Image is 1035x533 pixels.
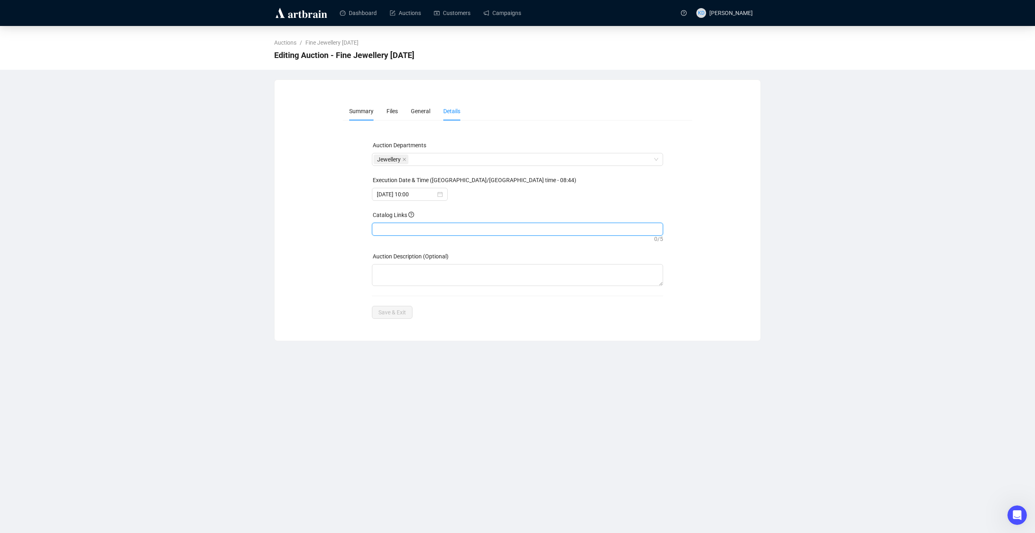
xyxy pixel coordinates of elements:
[377,155,401,164] span: Jewellery
[681,10,687,16] span: question-circle
[434,2,470,24] a: Customers
[374,155,408,164] span: Jewellery
[373,177,576,183] label: Execution Date & Time (Europe/London time - 08:44)
[698,9,704,17] span: KD
[274,6,329,19] img: logo
[273,38,298,47] a: Auctions
[300,38,302,47] li: /
[373,253,449,260] label: Auction Description (Optional)
[408,212,414,217] span: question-circle
[274,49,414,62] span: Editing Auction - Fine Jewellery October 2025
[373,142,426,148] label: Auction Departments
[377,190,436,199] input: Select date
[349,108,374,114] span: Summary
[340,2,377,24] a: Dashboard
[411,108,430,114] span: General
[402,157,406,161] span: close
[372,306,412,319] button: Save & Exit
[443,108,460,114] span: Details
[373,212,414,218] span: Catalog Links
[372,236,664,242] div: 0 / 5
[1007,505,1027,525] iframe: Intercom live chat
[483,2,521,24] a: Campaigns
[387,108,398,114] span: Files
[304,38,360,47] a: Fine Jewellery [DATE]
[390,2,421,24] a: Auctions
[709,10,753,16] span: [PERSON_NAME]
